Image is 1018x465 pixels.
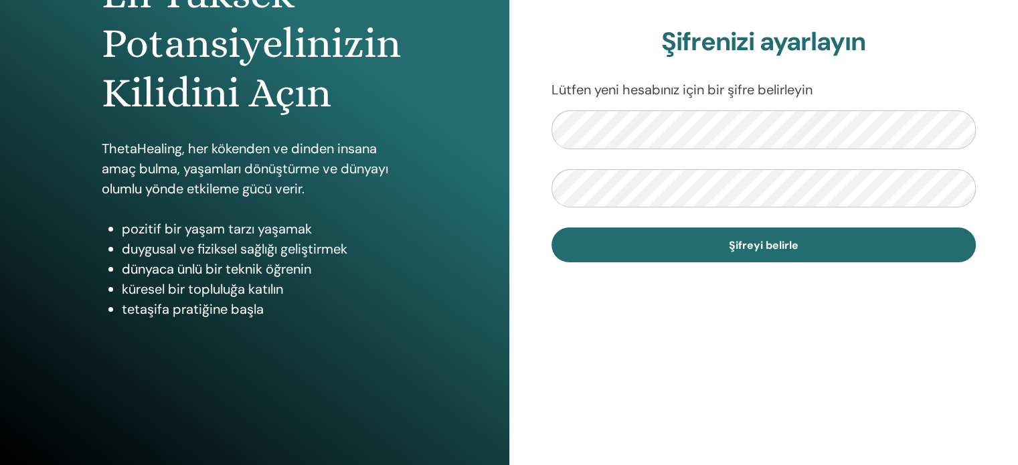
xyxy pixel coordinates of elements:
[122,299,408,319] li: tetaşifa pratiğine başla
[122,239,408,259] li: duygusal ve fiziksel sağlığı geliştirmek
[552,80,977,100] p: Lütfen yeni hesabınız için bir şifre belirleyin
[122,259,408,279] li: dünyaca ünlü bir teknik öğrenin
[552,227,977,262] button: Şifreyi belirle
[122,219,408,239] li: pozitif bir yaşam tarzı yaşamak
[552,27,977,58] h2: Şifrenizi ayarlayın
[102,138,408,199] p: ThetaHealing, her kökenden ve dinden insana amaç bulma, yaşamları dönüştürme ve dünyayı olumlu yö...
[729,238,798,252] span: Şifreyi belirle
[122,279,408,299] li: küresel bir topluluğa katılın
